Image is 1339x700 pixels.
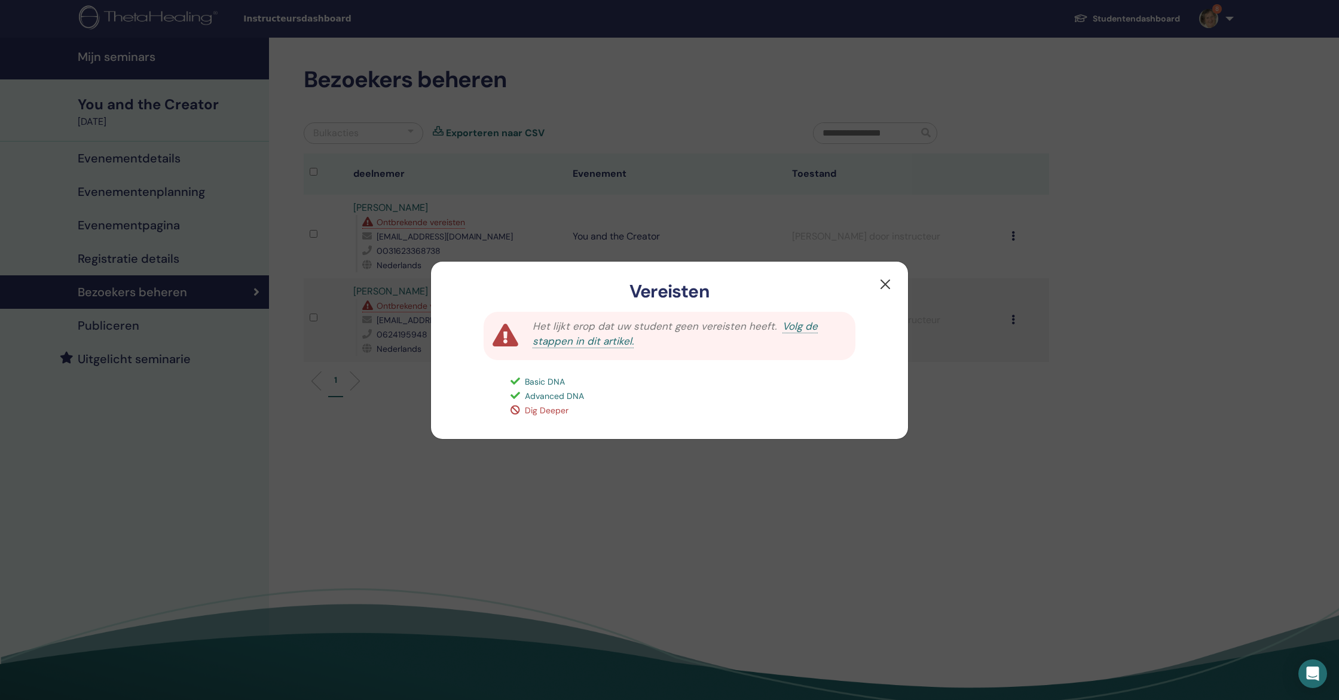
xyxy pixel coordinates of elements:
[1298,659,1327,688] div: Open Intercom Messenger
[450,281,889,302] h3: Vereisten
[533,320,818,349] a: Volg de stappen in dit artikel.
[525,391,584,401] span: Advanced DNA
[525,376,565,387] span: Basic DNA
[533,320,777,333] span: Het lijkt erop dat uw student geen vereisten heeft.
[525,405,568,416] span: Dig Deeper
